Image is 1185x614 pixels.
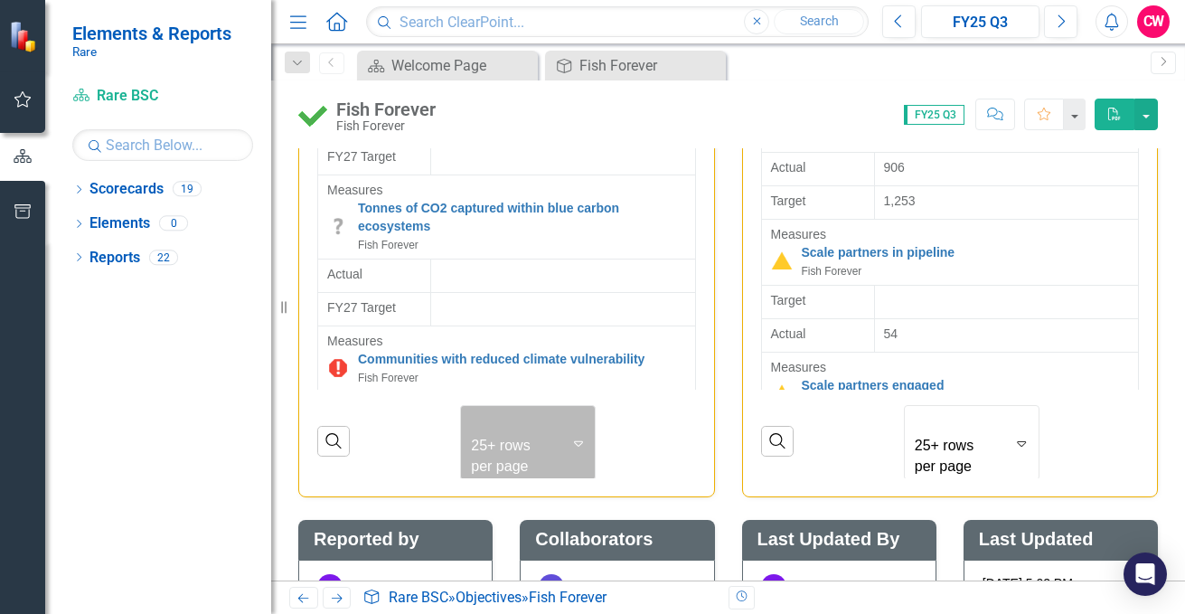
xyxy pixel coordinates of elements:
[317,574,343,600] div: LB
[149,250,178,265] div: 22
[327,181,686,199] div: Measures
[358,199,686,235] a: Tonnes of CO2 captured within blue carbon ecosystems
[358,372,419,384] span: Fish Forever
[771,192,865,210] span: Target
[884,326,898,341] span: 54
[89,179,164,200] a: Scorecards
[89,213,150,234] a: Elements
[9,21,41,52] img: ClearPoint Strategy
[539,574,564,600] div: KD
[964,560,1158,612] div: [DATE] 5:02 PM
[802,376,1130,394] a: Scale partners engaged
[1137,5,1170,38] button: CW
[72,86,253,107] a: Rare BSC
[72,129,253,161] input: Search Below...
[800,14,839,28] span: Search
[771,158,865,176] span: Actual
[366,6,869,38] input: Search ClearPoint...
[362,588,714,609] div: » »
[1124,553,1167,596] div: Open Intercom Messenger
[771,291,865,309] span: Target
[757,529,927,549] h3: Last Updated By
[327,332,686,350] div: Measures
[550,54,721,77] a: Fish Forever
[771,358,1130,376] div: Measures
[884,160,905,175] span: 906
[173,182,202,197] div: 19
[535,529,705,549] h3: Collaborators
[456,589,522,606] a: Objectives
[979,529,1149,549] h3: Last Updated
[358,239,419,251] span: Fish Forever
[771,383,793,405] img: Caution
[358,350,686,368] a: Communities with reduced climate vulnerability
[774,9,864,34] button: Search
[327,298,421,316] span: FY27 Target
[904,105,964,125] span: FY25 Q3
[795,578,899,596] div: [PERSON_NAME]
[761,574,786,600] div: LB
[579,54,721,77] div: Fish Forever
[771,250,793,272] img: Caution
[915,436,999,477] div: 25+ rows per page
[884,194,916,208] span: 1,253
[89,248,140,269] a: Reports
[771,225,1130,243] div: Measures
[327,265,421,283] span: Actual
[771,325,865,343] span: Actual
[391,54,533,77] div: Welcome Page
[336,119,436,133] div: Fish Forever
[298,100,327,129] img: At or Above Target
[327,147,421,165] span: FY27 Target
[336,99,436,119] div: Fish Forever
[573,578,677,596] div: [PERSON_NAME]
[72,44,231,59] small: Rare
[327,215,349,237] img: No data
[921,5,1039,38] button: FY25 Q3
[159,216,188,231] div: 0
[802,265,862,278] span: Fish Forever
[352,578,456,596] div: [PERSON_NAME]
[389,589,448,606] a: Rare BSC
[471,436,555,477] div: 25+ rows per page
[927,12,1033,33] div: FY25 Q3
[314,529,484,549] h3: Reported by
[72,23,231,44] span: Elements & Reports
[529,589,607,606] div: Fish Forever
[362,54,533,77] a: Welcome Page
[802,243,1130,261] a: Scale partners in pipeline
[327,357,349,379] img: Needs improvement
